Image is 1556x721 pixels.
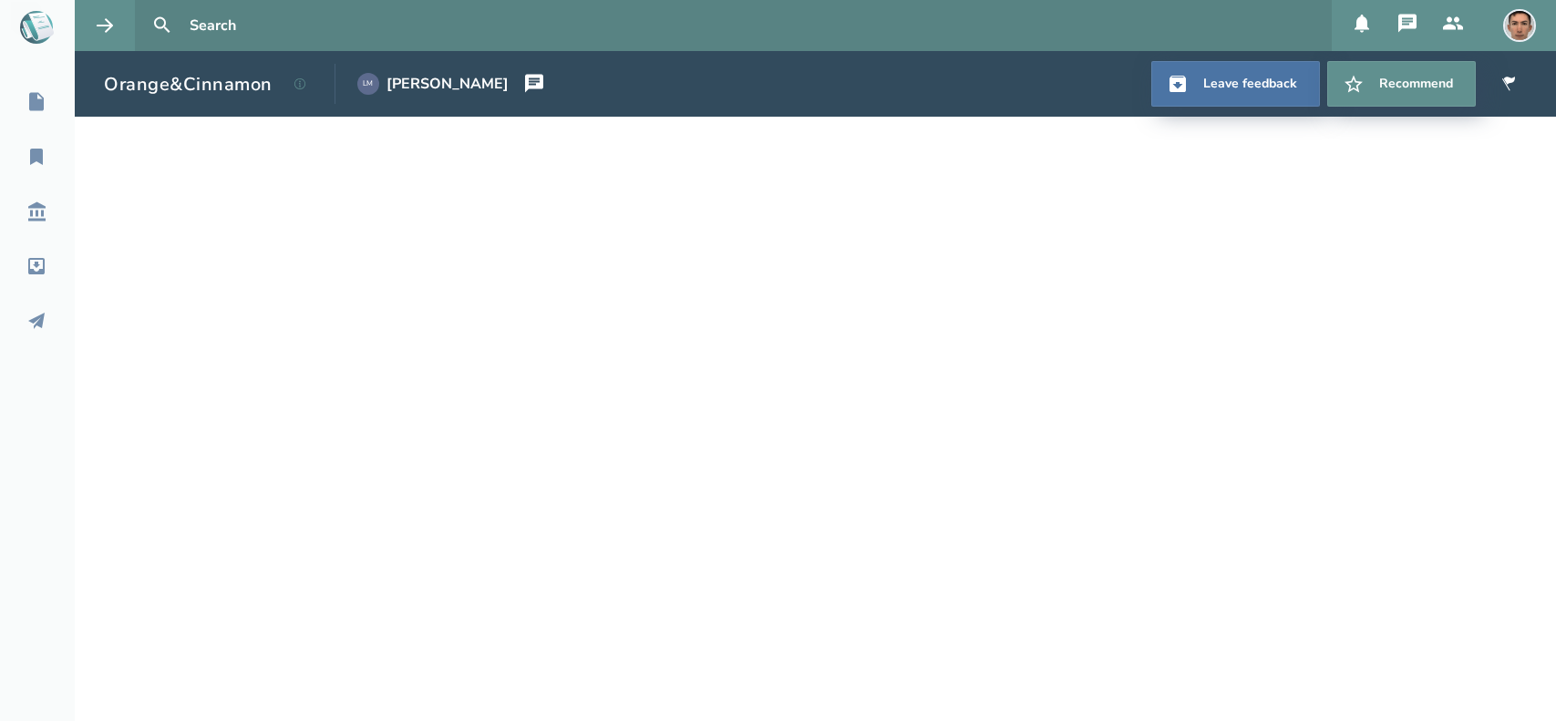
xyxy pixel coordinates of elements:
a: Leave feedback [1151,61,1320,107]
h1: Orange&Cinnamon [104,72,273,97]
button: View script details [280,64,320,104]
div: [PERSON_NAME] [386,76,509,92]
div: LM [357,73,379,95]
button: Recommend [1327,61,1476,107]
img: user_1756948650-crop.jpg [1503,9,1536,42]
a: LM[PERSON_NAME] [357,64,509,104]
